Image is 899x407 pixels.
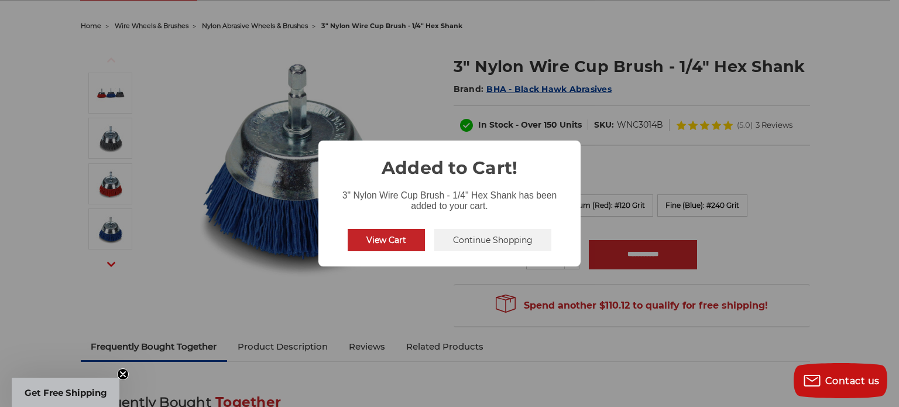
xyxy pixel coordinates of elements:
h2: Added to Cart! [318,141,581,181]
button: Continue Shopping [434,229,551,251]
button: Contact us [794,363,887,398]
div: 3" Nylon Wire Cup Brush - 1/4" Hex Shank has been added to your cart. [318,181,581,214]
span: Contact us [825,375,880,387]
button: View Cart [348,229,425,251]
span: Get Free Shipping [25,387,107,398]
button: Close teaser [117,368,129,380]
